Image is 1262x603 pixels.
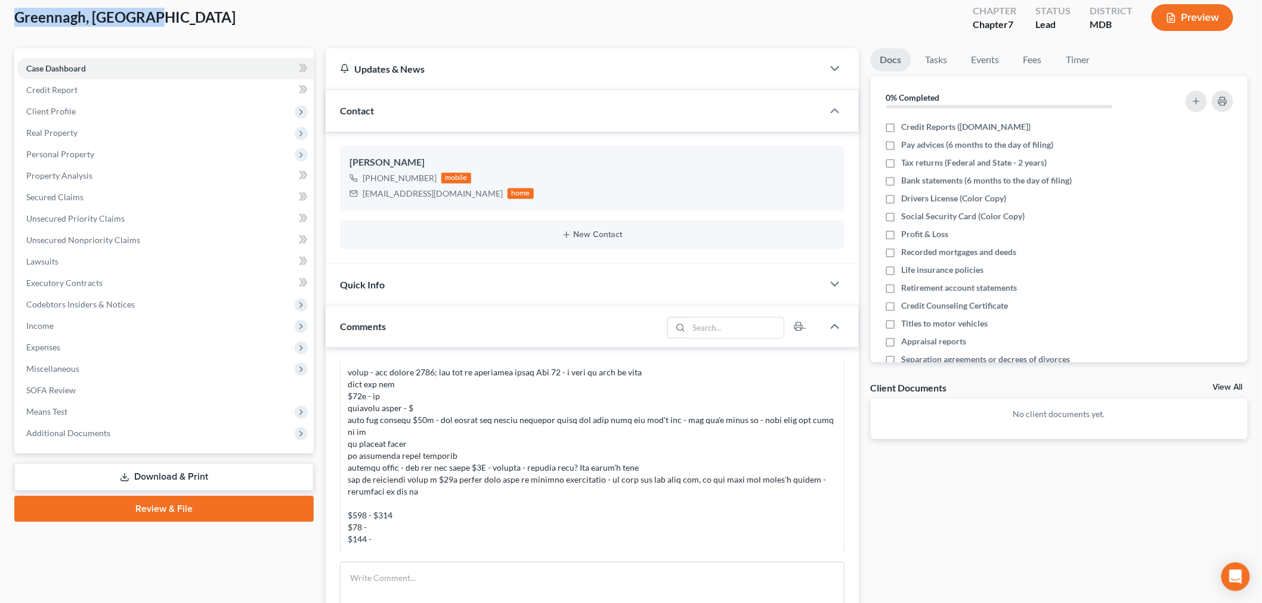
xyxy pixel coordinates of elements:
a: Fees [1014,48,1052,72]
button: Preview [1152,4,1233,31]
a: Download & Print [14,463,314,491]
span: Miscellaneous [26,363,79,374]
span: SOFA Review [26,385,76,395]
div: mobile [441,173,471,184]
a: Unsecured Nonpriority Claims [17,229,314,251]
span: Appraisal reports [902,335,967,347]
div: home [508,188,534,199]
span: Profit & Loss [902,228,949,240]
span: Income [26,321,54,331]
p: No client documents yet. [880,408,1239,420]
span: Recorded mortgages and deeds [902,246,1017,258]
a: Unsecured Priority Claims [17,208,314,229]
div: Client Documents [871,381,947,394]
button: New Contact [349,230,835,240]
div: Chapter [973,4,1016,18]
strong: 0% Completed [886,92,940,102]
a: SOFA Review [17,380,314,401]
div: Updates & News [340,63,809,75]
a: View All [1213,383,1243,391]
span: Pay advices (6 months to the day of filing) [902,139,1054,151]
span: Comments [340,321,386,332]
div: Lead [1035,18,1071,32]
span: Real Property [26,128,78,138]
a: Secured Claims [17,187,314,208]
span: Expenses [26,342,60,352]
span: Titles to motor vehicles [902,318,988,330]
div: [PERSON_NAME] [349,156,835,170]
div: [EMAIL_ADDRESS][DOMAIN_NAME] [363,188,503,200]
span: Credit Reports ([DOMAIN_NAME]) [902,121,1031,133]
span: Client Profile [26,106,76,116]
span: Unsecured Nonpriority Claims [26,235,140,245]
span: Contact [340,105,374,116]
a: Review & File [14,496,314,522]
span: Social Security Card (Color Copy) [902,210,1025,222]
span: 7 [1008,18,1013,30]
a: Tasks [916,48,957,72]
a: Timer [1057,48,1100,72]
span: Life insurance policies [902,264,984,276]
span: Executory Contracts [26,278,103,288]
span: Separation agreements or decrees of divorces [902,353,1071,365]
span: Credit Counseling Certificate [902,300,1009,312]
div: Status [1035,4,1071,18]
a: Events [962,48,1009,72]
div: [PHONE_NUMBER] [363,172,437,184]
a: Case Dashboard [17,58,314,79]
span: Retirement account statements [902,282,1017,294]
span: Personal Property [26,149,94,159]
a: Executory Contracts [17,272,314,294]
a: Credit Report [17,79,314,101]
span: Additional Documents [26,428,110,438]
span: Tax returns (Federal and State - 2 years) [902,157,1047,169]
span: Bank statements (6 months to the day of filing) [902,175,1072,187]
span: Codebtors Insiders & Notices [26,299,135,309]
div: Open Intercom Messenger [1221,562,1250,591]
span: Case Dashboard [26,63,86,73]
input: Search... [689,318,784,338]
div: Chapter [973,18,1016,32]
span: Credit Report [26,85,78,95]
a: Property Analysis [17,165,314,187]
div: District [1090,4,1133,18]
span: Drivers License (Color Copy) [902,192,1007,204]
span: Quick Info [340,279,385,290]
span: Means Test [26,406,67,416]
span: Unsecured Priority Claims [26,213,125,223]
span: Lawsuits [26,256,58,266]
div: MDB [1090,18,1133,32]
a: Lawsuits [17,251,314,272]
span: Secured Claims [26,192,83,202]
a: Docs [871,48,911,72]
span: Greennagh, [GEOGRAPHIC_DATA] [14,8,236,26]
span: Property Analysis [26,170,92,181]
